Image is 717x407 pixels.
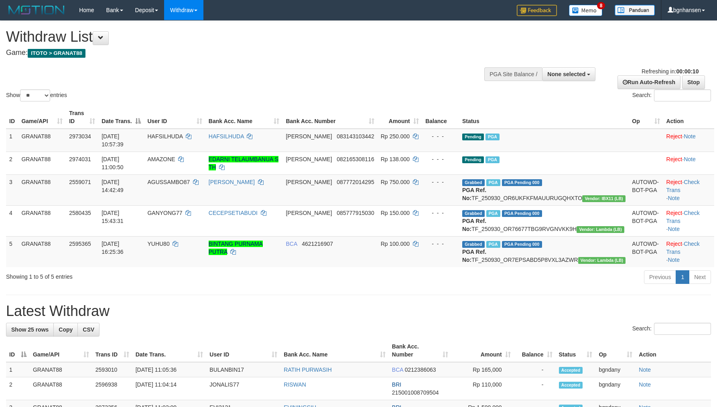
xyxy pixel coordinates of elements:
th: Amount: activate to sort column ascending [451,339,514,362]
span: Refreshing in: [642,68,699,75]
th: Action [636,339,711,362]
span: Vendor URL: https://dashboard.q2checkout.com/secure [582,195,626,202]
th: Balance [422,106,459,129]
a: CSV [77,323,100,336]
td: TF_250930_OR6UKFKFMAUURUGQHXTO [459,174,629,205]
h1: Withdraw List [6,29,470,45]
span: Show 25 rows [11,326,49,333]
span: Grabbed [462,241,485,248]
a: HAFSILHUDA [209,133,244,140]
div: - - - [425,178,456,186]
a: Note [668,195,680,201]
div: - - - [425,209,456,217]
td: GRANAT88 [18,152,66,174]
a: Check Trans [666,241,700,255]
h4: Game: [6,49,470,57]
a: Reject [666,133,682,140]
span: Grabbed [462,210,485,217]
td: 4 [6,205,18,236]
td: · [663,152,714,174]
img: Button%20Memo.svg [569,5,603,16]
th: Status [459,106,629,129]
span: Vendor URL: https://dashboard.q2checkout.com/secure [578,257,626,264]
td: GRANAT88 [18,205,66,236]
td: GRANAT88 [18,174,66,205]
span: PGA Pending [502,210,542,217]
a: Check Trans [666,179,700,193]
td: 1 [6,362,30,377]
td: AUTOWD-BOT-PGA [629,236,663,267]
span: AGUSSAMBO87 [147,179,190,185]
select: Showentries [20,89,50,101]
label: Show entries [6,89,67,101]
th: Game/API: activate to sort column ascending [18,106,66,129]
span: 8 [597,2,605,9]
span: [PERSON_NAME] [286,133,332,140]
td: JONALIS77 [206,377,280,400]
span: Marked by bgndedek [486,179,500,186]
td: [DATE] 11:04:14 [132,377,207,400]
th: Trans ID: activate to sort column ascending [92,339,132,362]
span: Rp 750.000 [381,179,410,185]
span: [PERSON_NAME] [286,210,332,216]
a: BINTANG PURNAMA PUTRA [209,241,263,255]
span: [DATE] 15:43:31 [102,210,124,224]
span: Marked by bgndedek [485,156,500,163]
span: Pending [462,134,484,140]
span: 2580435 [69,210,91,216]
th: Amount: activate to sort column ascending [378,106,422,129]
span: HAFSILHUDA [147,133,183,140]
th: User ID: activate to sort column ascending [206,339,280,362]
td: [DATE] 11:05:36 [132,362,207,377]
a: Note [639,367,651,373]
td: 3 [6,174,18,205]
td: 2 [6,152,18,174]
span: CSV [83,326,94,333]
a: Next [689,270,711,284]
th: Op: activate to sort column ascending [629,106,663,129]
span: PGA Pending [502,241,542,248]
span: Copy 085777915030 to clipboard [337,210,374,216]
th: Date Trans.: activate to sort column ascending [132,339,207,362]
span: Pending [462,156,484,163]
span: Copy 4621216907 to clipboard [302,241,333,247]
th: Bank Acc. Number: activate to sort column ascending [282,106,377,129]
span: 2973034 [69,133,91,140]
span: 2595365 [69,241,91,247]
a: Note [668,226,680,232]
a: CECEPSETIABUDI [209,210,258,216]
span: AMAZONE [147,156,175,162]
span: GANYONG77 [147,210,182,216]
span: Rp 250.000 [381,133,410,140]
span: [DATE] 10:57:39 [102,133,124,148]
td: AUTOWD-BOT-PGA [629,174,663,205]
div: PGA Site Balance / [484,67,542,81]
img: MOTION_logo.png [6,4,67,16]
span: Rp 100.000 [381,241,410,247]
input: Search: [654,323,711,335]
a: [PERSON_NAME] [209,179,255,185]
strong: 00:00:10 [676,68,699,75]
th: Bank Acc. Name: activate to sort column ascending [280,339,389,362]
td: 2 [6,377,30,400]
a: Check Trans [666,210,700,224]
span: Marked by bgndany [486,241,500,248]
a: Copy [53,323,78,336]
span: [DATE] 14:42:49 [102,179,124,193]
th: Bank Acc. Name: activate to sort column ascending [205,106,283,129]
th: ID [6,106,18,129]
img: Feedback.jpg [517,5,557,16]
td: - [514,362,556,377]
td: TF_250930_OR76677TBG9RVGNVKK9H [459,205,629,236]
div: - - - [425,240,456,248]
span: Grabbed [462,179,485,186]
span: PGA Pending [502,179,542,186]
span: Marked by bgndedek [486,210,500,217]
span: BRI [392,381,401,388]
span: [DATE] 11:00:50 [102,156,124,170]
td: GRANAT88 [18,129,66,152]
td: · · [663,174,714,205]
div: - - - [425,155,456,163]
th: User ID: activate to sort column ascending [144,106,205,129]
a: Note [684,156,696,162]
